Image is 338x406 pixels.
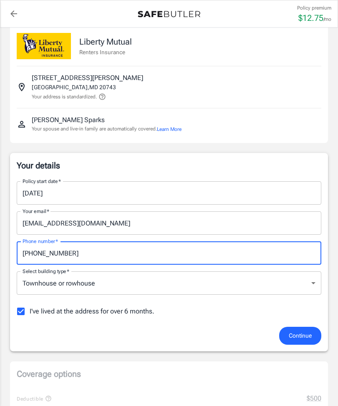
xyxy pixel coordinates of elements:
span: $ 12.75 [298,13,323,23]
p: Policy premium [297,4,331,12]
label: Your email [23,208,49,215]
input: Enter number [17,241,321,265]
div: Townhouse or rowhouse [17,271,321,295]
p: Liberty Mutual [79,35,132,48]
p: [GEOGRAPHIC_DATA] , MD 20743 [32,83,116,91]
p: Renters Insurance [79,48,132,56]
label: Phone number [23,238,58,245]
p: Your address is standardized. [32,93,97,100]
a: back to quotes [5,5,22,22]
input: Enter email [17,211,321,235]
span: Continue [289,331,312,341]
p: [STREET_ADDRESS][PERSON_NAME] [32,73,143,83]
img: Liberty Mutual [17,33,71,59]
p: Your spouse and live-in family are automatically covered. [32,125,182,133]
span: I've lived at the address for over 6 months. [30,306,154,316]
img: Back to quotes [138,11,200,18]
p: [PERSON_NAME] Sparks [32,115,105,125]
button: Continue [279,327,321,345]
p: /mo [323,15,331,23]
label: Select building type [23,268,69,275]
label: Policy start date [23,178,61,185]
button: Learn More [157,125,182,133]
p: Your details [17,160,321,171]
svg: Insured address [17,82,27,92]
input: Choose date, selected date is Sep 10, 2025 [17,181,315,205]
svg: Insured person [17,119,27,129]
